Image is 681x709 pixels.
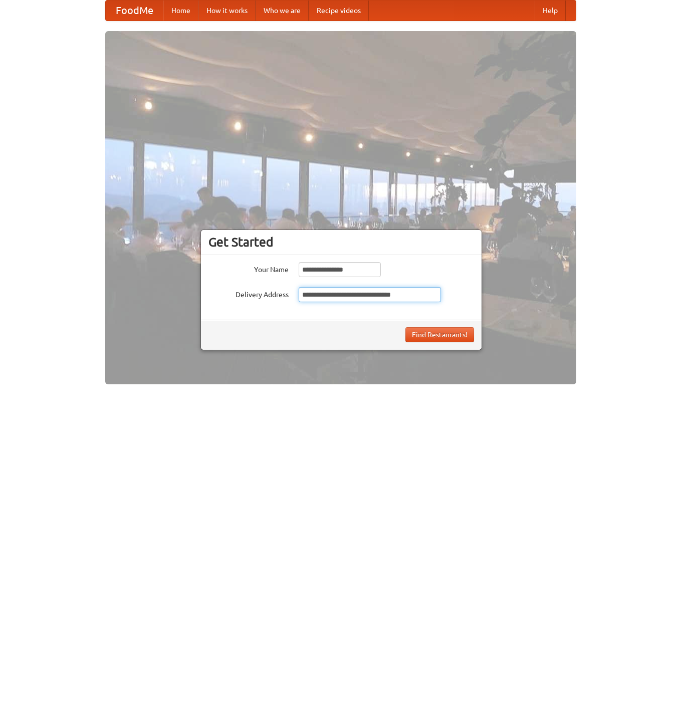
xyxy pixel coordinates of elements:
h3: Get Started [208,234,474,250]
a: Home [163,1,198,21]
button: Find Restaurants! [405,327,474,342]
a: Who we are [256,1,309,21]
a: Recipe videos [309,1,369,21]
a: FoodMe [106,1,163,21]
label: Your Name [208,262,289,275]
a: How it works [198,1,256,21]
a: Help [535,1,566,21]
label: Delivery Address [208,287,289,300]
